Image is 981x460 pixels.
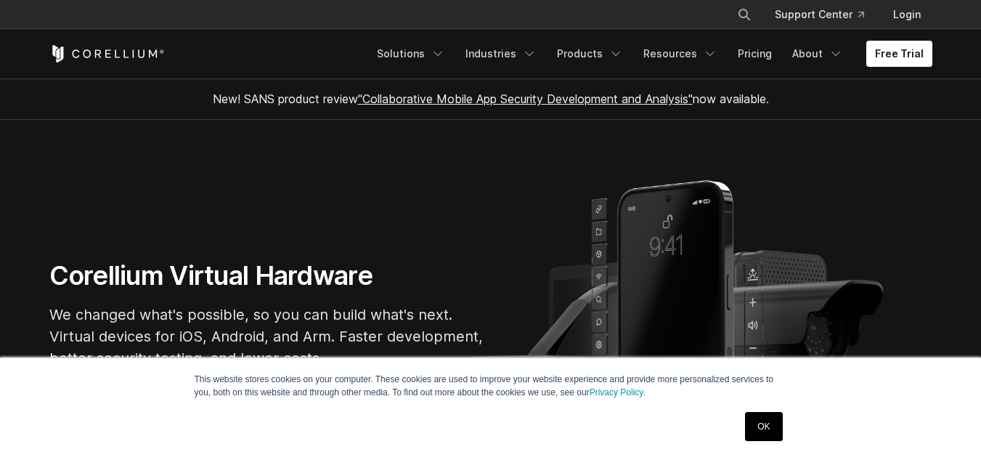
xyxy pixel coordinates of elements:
[49,304,485,369] p: We changed what's possible, so you can build what's next. Virtual devices for iOS, Android, and A...
[548,41,632,67] a: Products
[195,373,787,399] p: This website stores cookies on your computer. These cookies are used to improve your website expe...
[866,41,932,67] a: Free Trial
[368,41,932,67] div: Navigation Menu
[731,1,757,28] button: Search
[882,1,932,28] a: Login
[457,41,545,67] a: Industries
[590,387,646,398] a: Privacy Policy.
[763,1,876,28] a: Support Center
[358,92,693,106] a: "Collaborative Mobile App Security Development and Analysis"
[745,412,782,441] a: OK
[783,41,852,67] a: About
[49,45,165,62] a: Corellium Home
[729,41,781,67] a: Pricing
[720,1,932,28] div: Navigation Menu
[635,41,726,67] a: Resources
[49,259,485,292] h1: Corellium Virtual Hardware
[213,92,769,106] span: New! SANS product review now available.
[368,41,454,67] a: Solutions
